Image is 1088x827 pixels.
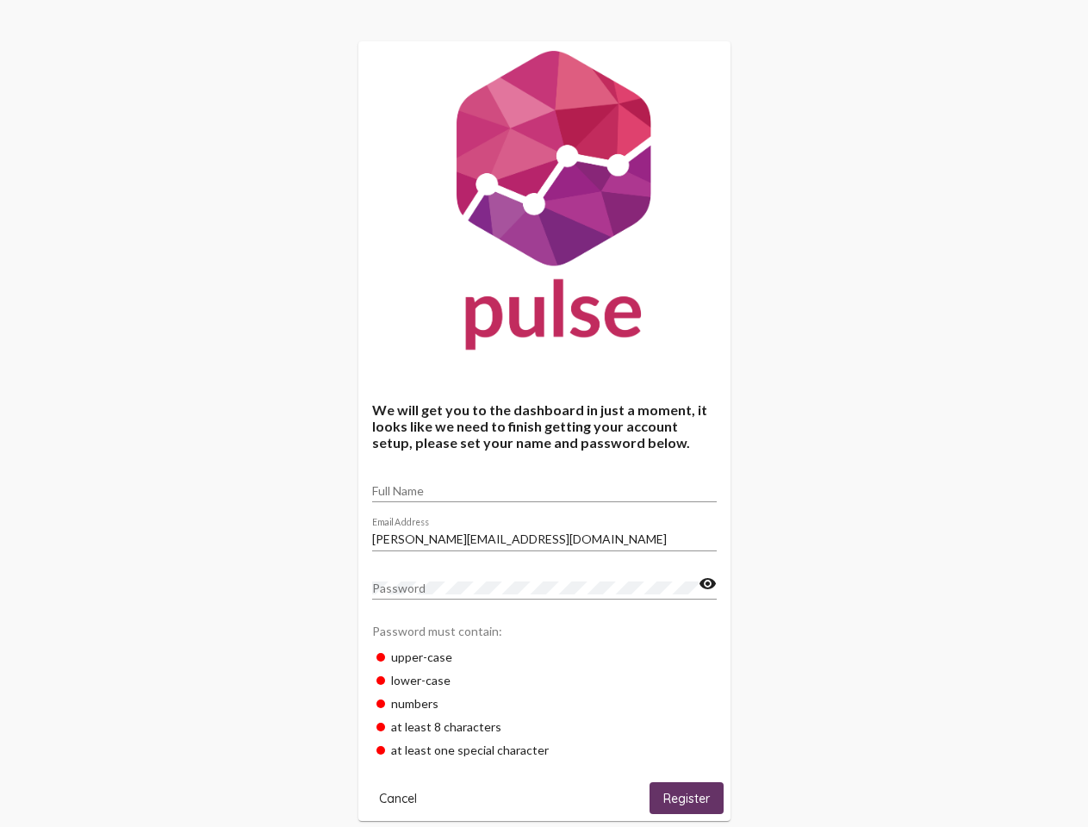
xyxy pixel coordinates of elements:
[372,668,717,692] div: lower-case
[699,574,717,594] mat-icon: visibility
[372,692,717,715] div: numbers
[372,715,717,738] div: at least 8 characters
[372,738,717,762] div: at least one special character
[358,41,731,367] img: Pulse For Good Logo
[379,791,417,806] span: Cancel
[372,645,717,668] div: upper-case
[663,791,710,806] span: Register
[365,782,431,814] button: Cancel
[650,782,724,814] button: Register
[372,401,717,451] h4: We will get you to the dashboard in just a moment, it looks like we need to finish getting your a...
[372,615,717,645] div: Password must contain:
